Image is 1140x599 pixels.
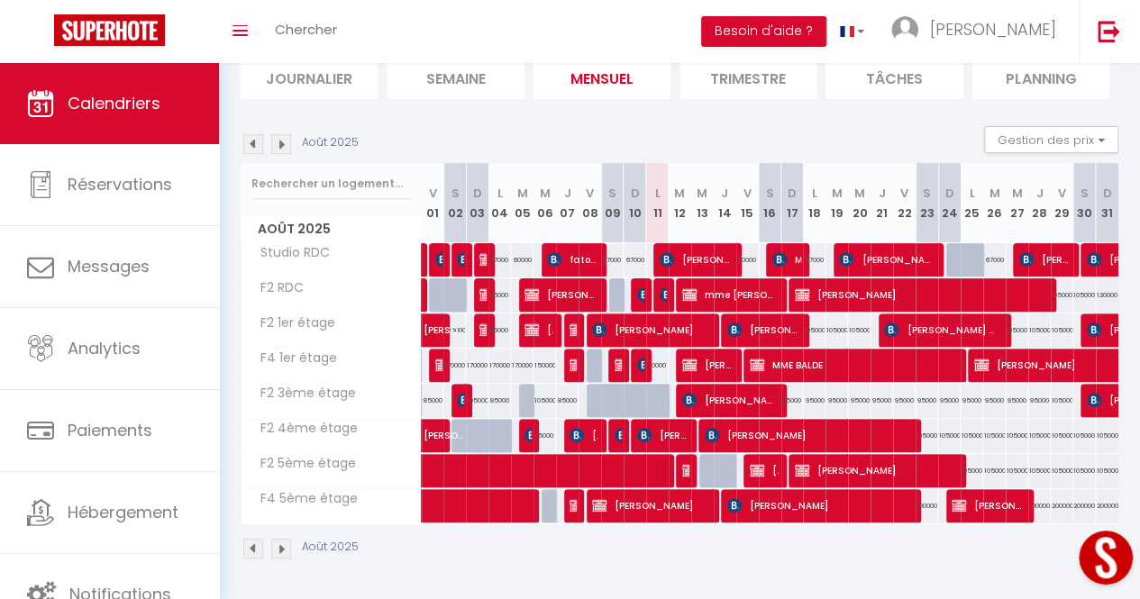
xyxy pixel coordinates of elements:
div: 170000 [443,349,466,382]
span: Chercher [275,20,337,39]
abbr: D [1103,185,1112,202]
div: 105000 [983,419,1006,452]
abbr: J [721,185,728,202]
span: celine ruget [637,277,644,312]
div: 85000 [488,384,511,417]
th: 04 [488,163,511,243]
div: 105000 [466,384,488,417]
div: 105000 [1051,278,1073,312]
span: [PERSON_NAME] [570,418,598,452]
a: [PERSON_NAME] [415,278,424,313]
span: F4 1er étage [244,349,342,368]
div: 105000 [1051,454,1073,487]
div: 95000 [893,384,916,417]
th: 06 [534,163,556,243]
div: 105000 [1006,419,1028,452]
img: ... [891,16,918,43]
div: 95000 [781,384,804,417]
abbr: M [989,185,999,202]
span: fatouma oni [547,242,597,277]
div: 95000 [1028,384,1051,417]
span: [PERSON_NAME] [682,348,733,382]
div: 105000 [848,313,871,347]
th: 03 [466,163,488,243]
div: 200000 [916,489,938,522]
th: 10 [624,163,646,243]
div: 67000 [488,243,511,277]
th: 17 [781,163,804,243]
th: 29 [1051,163,1073,243]
span: [PERSON_NAME] [570,348,577,382]
span: [PERSON_NAME] [952,488,1024,522]
span: [PERSON_NAME] [637,418,688,452]
div: 200000 [1096,489,1118,522]
span: [PERSON_NAME] [479,242,487,277]
span: Août 2025 [242,216,421,242]
th: 02 [443,163,466,243]
span: [PERSON_NAME] [570,313,577,347]
div: 170000 [511,349,534,382]
input: Rechercher un logement... [251,168,411,200]
abbr: M [540,185,551,202]
div: 170000 [488,349,511,382]
span: [PERSON_NAME] [PERSON_NAME] [637,348,644,382]
div: 105000 [534,384,556,417]
th: 21 [871,163,893,243]
div: 105000 [961,454,983,487]
th: 14 [714,163,736,243]
span: BARA MBOUP [479,313,487,347]
a: [PERSON_NAME] [415,419,437,453]
span: Mame [PERSON_NAME] [772,242,801,277]
span: F2 3ème étage [244,384,360,404]
abbr: L [969,185,974,202]
th: 18 [803,163,825,243]
abbr: D [473,185,482,202]
div: 105000 [1096,454,1118,487]
abbr: M [517,185,528,202]
span: [PERSON_NAME] [615,418,622,452]
div: 105000 [1073,454,1096,487]
div: 170000 [466,349,488,382]
abbr: M [832,185,843,202]
th: 28 [1028,163,1051,243]
abbr: V [900,185,908,202]
span: Réservations [68,173,172,195]
div: 105000 [1028,419,1051,452]
div: 105000 [1073,419,1096,452]
span: MME BALDE [750,348,952,382]
div: 95000 [1006,384,1028,417]
th: 23 [916,163,938,243]
span: [PERSON_NAME] [424,304,465,338]
th: 19 [825,163,848,243]
th: 30 [1073,163,1096,243]
div: 105000 [983,454,1006,487]
div: 95000 [983,384,1006,417]
abbr: D [945,185,954,202]
span: F2 1er étage [244,313,340,333]
abbr: L [497,185,503,202]
th: 09 [601,163,624,243]
abbr: D [630,185,639,202]
span: Messages [68,255,150,277]
th: 25 [961,163,983,243]
abbr: J [879,185,886,202]
th: 01 [422,163,444,243]
img: logout [1098,20,1120,42]
span: [PERSON_NAME] [435,242,442,277]
th: 12 [669,163,691,243]
div: 105000 [825,313,848,347]
abbr: V [743,185,752,202]
span: [PERSON_NAME] [930,18,1056,41]
div: 67000 [601,243,624,277]
div: 105000 [1051,384,1073,417]
abbr: S [923,185,931,202]
span: Studio RDC [244,243,334,263]
th: 24 [938,163,961,243]
span: [PERSON_NAME] [592,313,707,347]
div: 95000 [848,384,871,417]
div: 105000 [1073,278,1096,312]
div: 105000 [1051,419,1073,452]
th: 05 [511,163,534,243]
div: 67000 [803,243,825,277]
